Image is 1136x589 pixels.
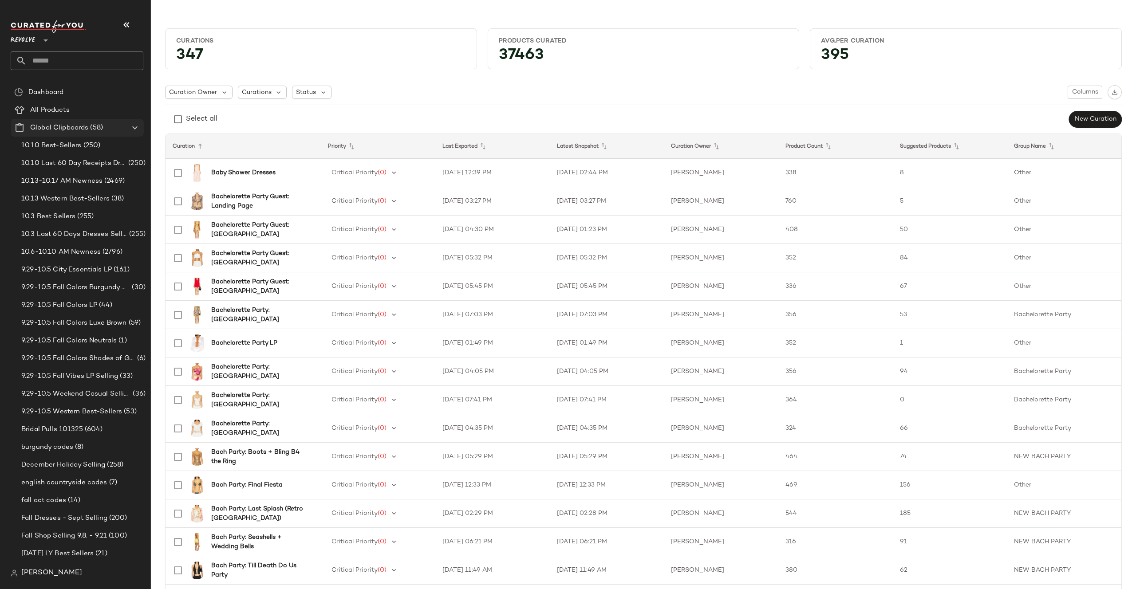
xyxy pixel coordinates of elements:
[664,471,778,499] td: [PERSON_NAME]
[435,443,550,471] td: [DATE] 05:29 PM
[1007,301,1121,329] td: Bachelorette Party
[101,247,122,257] span: (2796)
[664,556,778,585] td: [PERSON_NAME]
[814,49,1118,65] div: 395
[107,531,127,541] span: (100)
[1007,272,1121,301] td: Other
[378,567,387,573] span: (0)
[11,30,35,46] span: Revolve
[778,386,893,414] td: 364
[378,198,387,204] span: (0)
[73,442,83,452] span: (8)
[331,198,378,204] span: Critical Priority
[435,244,550,272] td: [DATE] 05:32 PM
[893,216,1007,244] td: 50
[188,476,206,494] img: YLLR-WX5_V1.jpg
[1007,499,1121,528] td: NEW BACH PARTY
[188,192,206,210] img: INDA-WS536_V1.jpg
[331,453,378,460] span: Critical Priority
[21,318,127,328] span: 9.29-10.5 Fall Colors Luxe Brown
[435,187,550,216] td: [DATE] 03:27 PM
[778,528,893,556] td: 316
[499,37,789,45] div: Products Curated
[378,311,387,318] span: (0)
[188,306,206,324] img: ROFR-WD1069_V1.jpg
[435,528,550,556] td: [DATE] 06:21 PM
[893,414,1007,443] td: 66
[331,311,378,318] span: Critical Priority
[664,216,778,244] td: [PERSON_NAME]
[11,20,86,33] img: cfy_white_logo.C9jOOHJF.svg
[21,478,107,488] span: english countryside codes
[435,159,550,187] td: [DATE] 12:39 PM
[893,499,1007,528] td: 185
[211,249,310,267] b: Bachelorette Party Guest: [GEOGRAPHIC_DATA]
[1007,414,1121,443] td: Bachelorette Party
[211,277,310,296] b: Bachelorette Party Guest: [GEOGRAPHIC_DATA]
[331,482,378,488] span: Critical Priority
[1007,528,1121,556] td: NEW BACH PARTY
[21,424,83,435] span: Bridal Pulls 101325
[188,448,206,466] img: ROFR-WS337_V1.jpg
[550,329,664,357] td: [DATE] 01:49 PM
[664,159,778,187] td: [PERSON_NAME]
[21,194,110,204] span: 10.13 Western Best-Sellers
[321,134,435,159] th: Priority
[664,244,778,272] td: [PERSON_NAME]
[550,134,664,159] th: Latest Snapshot
[331,567,378,573] span: Critical Priority
[1072,89,1098,96] span: Columns
[30,123,88,133] span: Global Clipboards
[893,443,1007,471] td: 74
[664,357,778,386] td: [PERSON_NAME]
[778,471,893,499] td: 469
[135,353,146,364] span: (6)
[211,448,310,466] b: Bach Party: Boots + Bling B4 the Ring
[21,141,82,151] span: 10.10 Best-Sellers
[778,187,893,216] td: 760
[378,482,387,488] span: (0)
[122,407,137,417] span: (53)
[66,495,81,506] span: (14)
[110,194,124,204] span: (38)
[550,159,664,187] td: [DATE] 02:44 PM
[1112,89,1118,95] img: svg%3e
[21,389,131,399] span: 9.29-10.5 Weekend Casual Selling
[130,283,146,293] span: (30)
[83,424,103,435] span: (604)
[778,556,893,585] td: 380
[88,123,103,133] span: (58)
[378,255,387,261] span: (0)
[550,216,664,244] td: [DATE] 01:23 PM
[211,306,310,324] b: Bachelorette Party: [GEOGRAPHIC_DATA]
[75,212,94,222] span: (255)
[1007,159,1121,187] td: Other
[21,495,66,506] span: fall act codes
[435,471,550,499] td: [DATE] 12:33 PM
[378,510,387,517] span: (0)
[378,169,387,176] span: (0)
[1074,116,1116,123] span: New Curation
[778,443,893,471] td: 464
[188,164,206,182] img: LOVF-WD4477_V1.jpg
[378,453,387,460] span: (0)
[188,420,206,437] img: TULA-WS1071_V1.jpg
[211,533,310,551] b: Bach Party: Seashells + Wedding Bells
[21,283,130,293] span: 9.29-10.5 Fall Colors Burgundy & Mauve
[435,272,550,301] td: [DATE] 05:45 PM
[550,443,664,471] td: [DATE] 05:29 PM
[112,265,130,275] span: (161)
[296,88,316,97] span: Status
[188,334,206,352] img: LSPA-WS51_V1.jpg
[103,176,125,186] span: (2469)
[211,419,310,438] b: Bachelorette Party: [GEOGRAPHIC_DATA]
[21,336,117,346] span: 9.29-10.5 Fall Colors Neutrals
[21,513,107,523] span: Fall Dresses - Sept Selling
[188,278,206,295] img: ROWR-WD14_V1.jpg
[778,272,893,301] td: 336
[778,216,893,244] td: 408
[21,300,97,310] span: 9.29-10.5 Fall Colors LP
[378,368,387,375] span: (0)
[11,569,18,577] img: svg%3e
[331,510,378,517] span: Critical Priority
